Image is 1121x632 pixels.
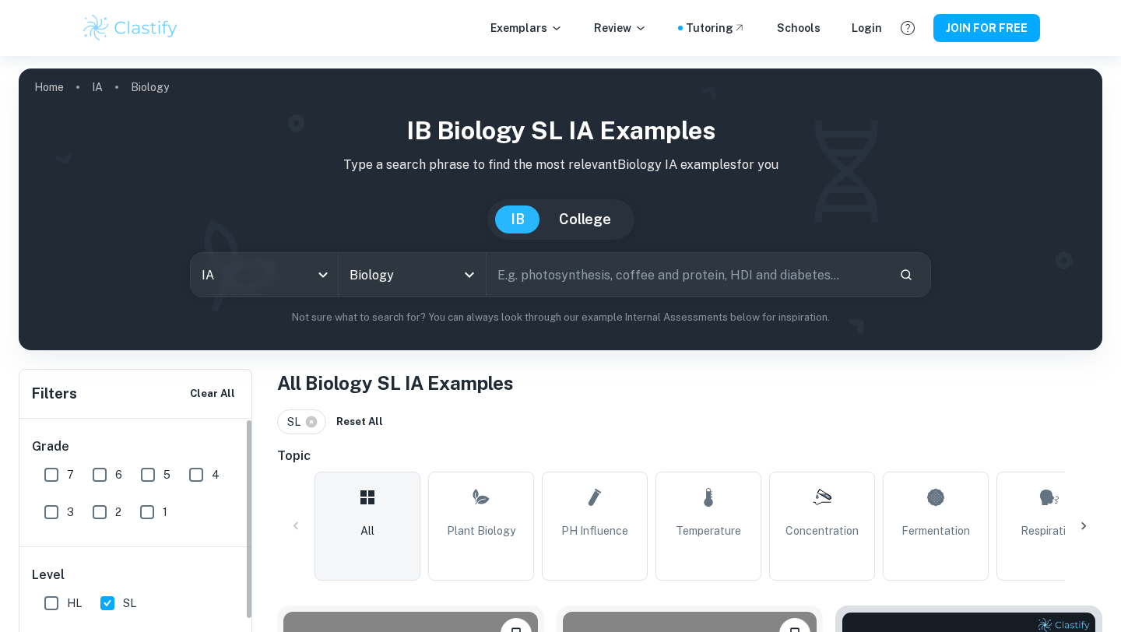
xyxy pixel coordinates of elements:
[561,522,628,539] span: pH Influence
[212,466,220,483] span: 4
[32,566,241,585] h6: Level
[67,504,74,521] span: 3
[852,19,882,37] a: Login
[360,522,374,539] span: All
[67,595,82,612] span: HL
[186,382,239,406] button: Clear All
[277,409,326,434] div: SL
[901,522,970,539] span: Fermentation
[191,253,338,297] div: IA
[676,522,741,539] span: Temperature
[163,466,170,483] span: 5
[287,413,307,430] span: SL
[115,466,122,483] span: 6
[459,264,480,286] button: Open
[32,383,77,405] h6: Filters
[487,253,887,297] input: E.g. photosynthesis, coffee and protein, HDI and diabetes...
[1021,522,1078,539] span: Respiration
[894,15,921,41] button: Help and Feedback
[115,504,121,521] span: 2
[447,522,515,539] span: Plant Biology
[495,205,540,233] button: IB
[686,19,746,37] a: Tutoring
[81,12,180,44] img: Clastify logo
[67,466,74,483] span: 7
[594,19,647,37] p: Review
[163,504,167,521] span: 1
[277,369,1102,397] h1: All Biology SL IA Examples
[131,79,169,96] p: Biology
[332,410,387,434] button: Reset All
[31,112,1090,149] h1: IB Biology SL IA examples
[893,262,919,288] button: Search
[31,156,1090,174] p: Type a search phrase to find the most relevant Biology IA examples for you
[543,205,627,233] button: College
[92,76,103,98] a: IA
[933,14,1040,42] button: JOIN FOR FREE
[34,76,64,98] a: Home
[19,68,1102,350] img: profile cover
[31,310,1090,325] p: Not sure what to search for? You can always look through our example Internal Assessments below f...
[277,447,1102,465] h6: Topic
[123,595,136,612] span: SL
[32,437,241,456] h6: Grade
[490,19,563,37] p: Exemplars
[785,522,859,539] span: Concentration
[777,19,821,37] a: Schools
